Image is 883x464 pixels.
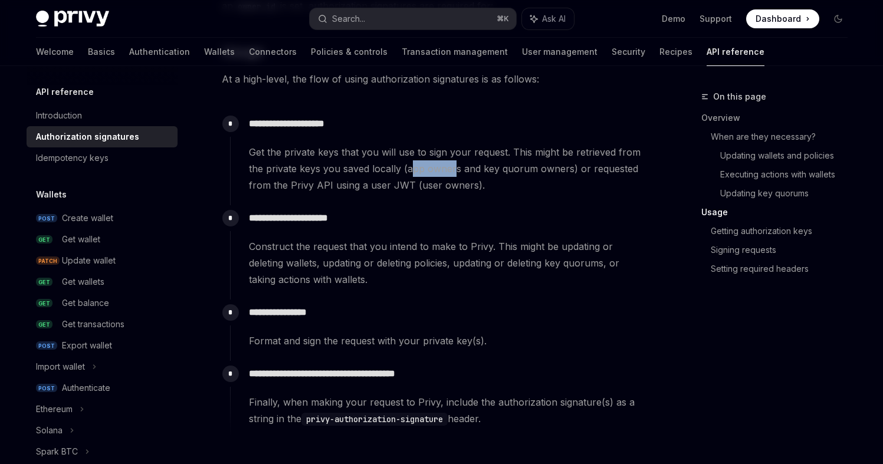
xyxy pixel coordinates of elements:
a: API reference [707,38,764,66]
span: GET [36,299,52,308]
span: POST [36,341,57,350]
div: Search... [332,12,365,26]
a: Basics [88,38,115,66]
a: Updating key quorums [720,184,857,203]
a: Welcome [36,38,74,66]
code: privy-authorization-signature [301,413,448,426]
button: Ask AI [522,8,574,29]
a: Policies & controls [311,38,388,66]
div: Introduction [36,108,82,123]
button: Toggle dark mode [829,9,848,28]
span: Finally, when making your request to Privy, include the authorization signature(s) as a string in... [249,394,646,427]
a: Idempotency keys [27,147,178,169]
a: Getting authorization keys [711,222,857,241]
a: GETGet balance [27,292,178,314]
span: PATCH [36,256,60,265]
a: Usage [701,203,857,222]
div: Get wallet [62,232,100,246]
div: Get transactions [62,317,124,331]
span: Dashboard [756,13,801,25]
a: GETGet transactions [27,314,178,335]
a: User management [522,38,598,66]
div: Ethereum [36,402,73,416]
div: Spark BTC [36,445,78,459]
a: Support [700,13,732,25]
a: Security [612,38,645,66]
span: At a high-level, the flow of using authorization signatures is as follows: [222,71,647,87]
a: Updating wallets and policies [720,146,857,165]
img: dark logo [36,11,109,27]
div: Get balance [62,296,109,310]
div: Export wallet [62,338,112,353]
div: Import wallet [36,360,85,374]
h5: Wallets [36,187,67,202]
a: Overview [701,108,857,127]
a: Wallets [204,38,235,66]
span: POST [36,214,57,223]
a: Recipes [659,38,692,66]
span: Construct the request that you intend to make to Privy. This might be updating or deleting wallet... [249,238,646,288]
span: Get the private keys that you will use to sign your request. This might be retrieved from the pri... [249,144,646,193]
a: Introduction [27,105,178,126]
a: PATCHUpdate wallet [27,250,178,271]
span: On this page [713,90,766,104]
a: GETGet wallet [27,229,178,250]
div: Update wallet [62,254,116,268]
div: Get wallets [62,275,104,289]
span: ⌘ K [497,14,509,24]
div: Create wallet [62,211,113,225]
div: Authenticate [62,381,110,395]
a: Setting required headers [711,259,857,278]
span: GET [36,278,52,287]
a: Connectors [249,38,297,66]
a: Dashboard [746,9,819,28]
a: Transaction management [402,38,508,66]
div: Authorization signatures [36,130,139,144]
span: GET [36,320,52,329]
button: Search...⌘K [310,8,516,29]
a: Executing actions with wallets [720,165,857,184]
span: Ask AI [542,13,566,25]
a: Authentication [129,38,190,66]
div: Format and sign the request with your private key(s). [249,333,646,349]
a: Authorization signatures [27,126,178,147]
span: POST [36,384,57,393]
div: Idempotency keys [36,151,109,165]
a: POSTCreate wallet [27,208,178,229]
a: POSTAuthenticate [27,377,178,399]
div: Solana [36,423,63,437]
a: POSTExport wallet [27,335,178,356]
h5: API reference [36,85,94,99]
a: Demo [662,13,685,25]
span: GET [36,235,52,244]
a: Signing requests [711,241,857,259]
a: GETGet wallets [27,271,178,292]
a: When are they necessary? [711,127,857,146]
